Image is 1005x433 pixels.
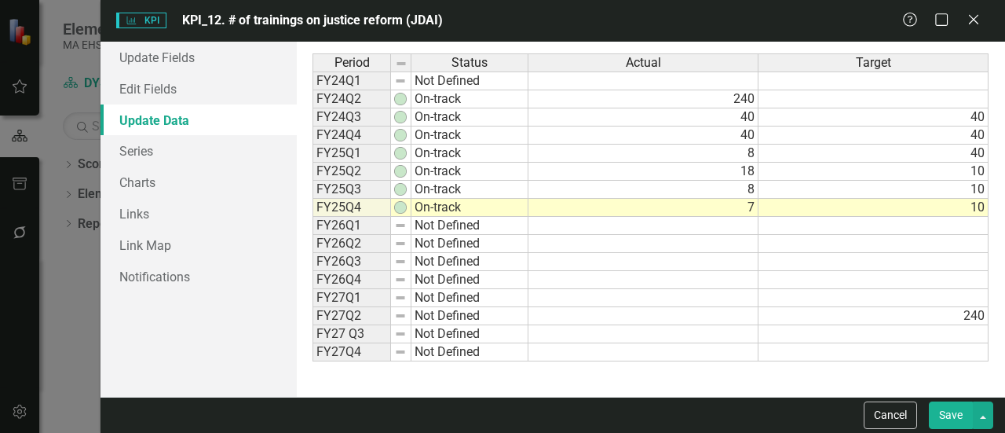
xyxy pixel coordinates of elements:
td: Not Defined [411,235,528,253]
td: On-track [411,108,528,127]
td: FY24Q4 [312,127,391,145]
td: FY24Q3 [312,108,391,127]
td: FY24Q1 [312,72,391,90]
td: Not Defined [411,289,528,307]
img: 8DAGhfEEPCf229AAAAAElFTkSuQmCC [394,346,407,358]
td: Not Defined [411,271,528,289]
td: FY24Q2 [312,90,391,108]
img: p8JqxPHXvMQAAAABJRU5ErkJggg== [394,129,407,141]
button: Save [929,402,973,429]
td: 7 [528,199,758,217]
td: Not Defined [411,253,528,271]
img: 8DAGhfEEPCf229AAAAAElFTkSuQmCC [394,255,407,268]
td: FY27Q4 [312,343,391,361]
span: Target [856,56,891,70]
td: 40 [758,127,989,145]
td: FY25Q3 [312,181,391,199]
img: 8DAGhfEEPCf229AAAAAElFTkSuQmCC [395,57,407,70]
span: KPI [116,13,166,28]
img: p8JqxPHXvMQAAAABJRU5ErkJggg== [394,93,407,105]
img: 8DAGhfEEPCf229AAAAAElFTkSuQmCC [394,219,407,232]
a: Series [100,135,297,167]
td: 40 [758,108,989,127]
td: Not Defined [411,307,528,325]
td: On-track [411,199,528,217]
span: Actual [626,56,661,70]
span: Status [451,56,488,70]
td: Not Defined [411,325,528,343]
td: 10 [758,199,989,217]
td: FY27 Q3 [312,325,391,343]
td: FY27Q2 [312,307,391,325]
img: 8DAGhfEEPCf229AAAAAElFTkSuQmCC [394,292,407,304]
a: Charts [100,167,297,198]
a: Update Data [100,105,297,136]
td: On-track [411,127,528,145]
td: 18 [528,163,758,181]
td: Not Defined [411,72,528,90]
td: FY26Q2 [312,235,391,253]
td: 40 [528,127,758,145]
td: FY26Q1 [312,217,391,235]
td: 8 [528,145,758,163]
img: p8JqxPHXvMQAAAABJRU5ErkJggg== [394,165,407,178]
td: 10 [758,163,989,181]
td: On-track [411,163,528,181]
a: Update Fields [100,42,297,73]
img: 8DAGhfEEPCf229AAAAAElFTkSuQmCC [394,237,407,250]
img: 8DAGhfEEPCf229AAAAAElFTkSuQmCC [394,75,407,87]
button: Cancel [864,402,917,429]
td: FY26Q3 [312,253,391,271]
td: On-track [411,181,528,199]
td: 8 [528,181,758,199]
a: Link Map [100,229,297,261]
img: p8JqxPHXvMQAAAABJRU5ErkJggg== [394,147,407,160]
img: p8JqxPHXvMQAAAABJRU5ErkJggg== [394,183,407,196]
img: p8JqxPHXvMQAAAABJRU5ErkJggg== [394,201,407,214]
a: Edit Fields [100,73,297,105]
td: 40 [758,145,989,163]
td: 40 [528,108,758,127]
td: FY25Q2 [312,163,391,181]
td: Not Defined [411,343,528,361]
td: On-track [411,145,528,163]
a: Links [100,198,297,229]
td: 10 [758,181,989,199]
img: 8DAGhfEEPCf229AAAAAElFTkSuQmCC [394,328,407,340]
a: Notifications [100,261,297,292]
td: 240 [528,90,758,108]
td: FY25Q4 [312,199,391,217]
span: Period [334,56,370,70]
td: FY27Q1 [312,289,391,307]
td: FY25Q1 [312,145,391,163]
img: 8DAGhfEEPCf229AAAAAElFTkSuQmCC [394,310,407,322]
td: FY26Q4 [312,271,391,289]
td: 240 [758,307,989,325]
td: Not Defined [411,217,528,235]
img: p8JqxPHXvMQAAAABJRU5ErkJggg== [394,111,407,123]
td: On-track [411,90,528,108]
span: KPI_12. # of trainings on justice reform (JDAI) [182,13,443,28]
img: 8DAGhfEEPCf229AAAAAElFTkSuQmCC [394,273,407,286]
